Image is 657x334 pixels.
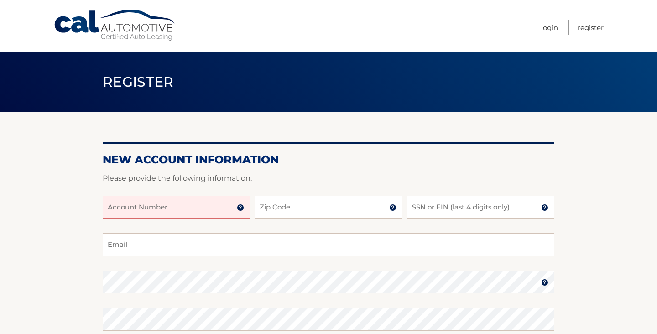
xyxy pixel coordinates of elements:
[389,204,396,211] img: tooltip.svg
[103,196,250,219] input: Account Number
[407,196,554,219] input: SSN or EIN (last 4 digits only)
[578,20,604,35] a: Register
[541,279,548,286] img: tooltip.svg
[103,73,174,90] span: Register
[541,204,548,211] img: tooltip.svg
[255,196,402,219] input: Zip Code
[237,204,244,211] img: tooltip.svg
[103,153,554,167] h2: New Account Information
[53,9,177,42] a: Cal Automotive
[103,233,554,256] input: Email
[541,20,558,35] a: Login
[103,172,554,185] p: Please provide the following information.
